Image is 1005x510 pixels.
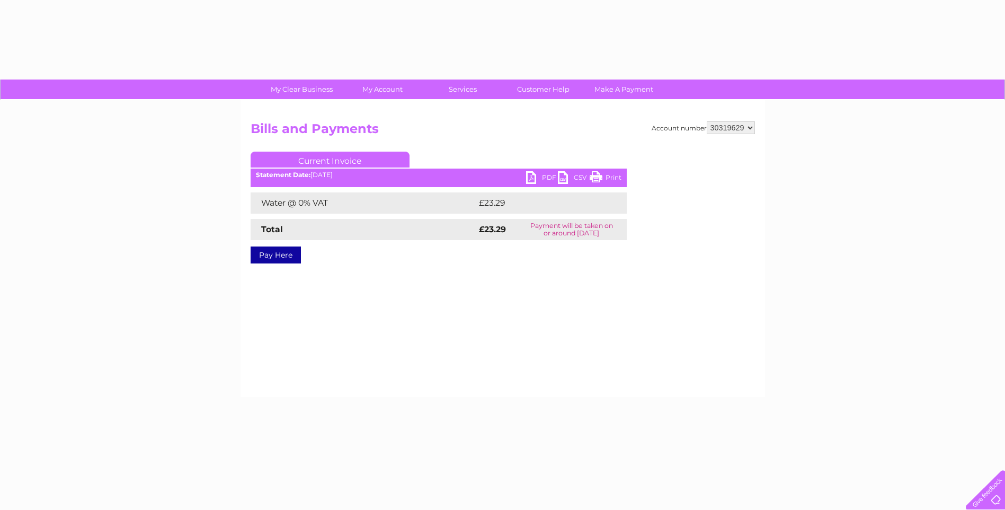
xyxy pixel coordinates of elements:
[580,80,668,99] a: Make A Payment
[256,171,310,179] b: Statement Date:
[476,192,605,214] td: £23.29
[526,171,558,187] a: PDF
[251,192,476,214] td: Water @ 0% VAT
[251,247,301,263] a: Pay Here
[500,80,587,99] a: Customer Help
[251,152,410,168] a: Current Invoice
[258,80,345,99] a: My Clear Business
[590,171,621,187] a: Print
[419,80,506,99] a: Services
[558,171,590,187] a: CSV
[261,224,283,234] strong: Total
[652,121,755,134] div: Account number
[479,224,506,234] strong: £23.29
[339,80,426,99] a: My Account
[251,121,755,142] h2: Bills and Payments
[517,219,627,240] td: Payment will be taken on or around [DATE]
[251,171,627,179] div: [DATE]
